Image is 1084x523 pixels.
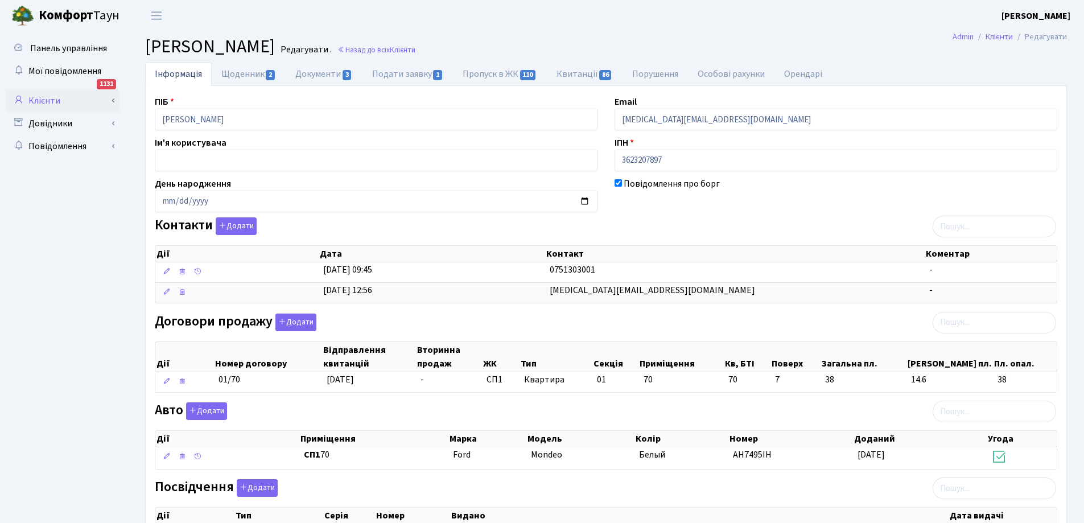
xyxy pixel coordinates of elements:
span: [DATE] [327,373,354,386]
b: [PERSON_NAME] [1001,10,1070,22]
a: Панель управління [6,37,119,60]
th: Секція [592,342,639,372]
button: Посвідчення [237,479,278,497]
th: Дата [319,246,545,262]
th: Тип [520,342,592,372]
span: [MEDICAL_DATA][EMAIL_ADDRESS][DOMAIN_NAME] [550,284,755,296]
input: Пошук... [933,477,1056,499]
div: 1131 [97,79,116,89]
input: Пошук... [933,312,1056,333]
th: Поверх [770,342,821,372]
button: Переключити навігацію [142,6,171,25]
nav: breadcrumb [935,25,1084,49]
a: Пропуск в ЖК [453,62,546,86]
label: Договори продажу [155,314,316,331]
span: [DATE] 09:45 [323,263,372,276]
span: 14.6 [911,373,988,386]
a: Клієнти [986,31,1013,43]
a: Подати заявку [362,62,453,86]
th: Угода [987,431,1057,447]
a: Особові рахунки [688,62,774,86]
li: Редагувати [1013,31,1067,43]
button: Авто [186,402,227,420]
th: [PERSON_NAME] пл. [906,342,993,372]
span: 38 [825,373,902,386]
span: Белый [639,448,665,461]
span: 38 [998,373,1052,386]
label: ПІБ [155,95,174,109]
label: Авто [155,402,227,420]
th: Номер договору [214,342,322,372]
span: - [929,263,933,276]
input: Пошук... [933,216,1056,237]
th: Дії [155,431,299,447]
span: СП1 [487,373,516,386]
label: Повідомлення про борг [624,177,720,191]
span: 3 [343,70,352,80]
a: Порушення [623,62,688,86]
label: Посвідчення [155,479,278,497]
span: - [929,284,933,296]
span: АН7495ІН [733,448,772,461]
span: 01/70 [219,373,240,386]
span: 2 [266,70,275,80]
th: Пл. опал. [993,342,1057,372]
span: 70 [728,373,766,386]
th: Контакт [545,246,925,262]
th: Дії [155,246,319,262]
th: Дії [155,342,214,372]
a: Орендарі [774,62,832,86]
th: Загальна пл. [821,342,906,372]
a: Квитанції [547,62,623,86]
a: Щоденник [212,62,286,86]
span: 7 [775,373,816,386]
small: Редагувати . [278,44,332,55]
a: Мої повідомлення1131 [6,60,119,83]
span: 01 [597,373,606,386]
th: Кв, БТІ [724,342,770,372]
a: Додати [273,311,316,331]
a: Назад до всіхКлієнти [337,44,415,55]
span: Мої повідомлення [28,65,101,77]
a: Додати [234,477,278,497]
a: Клієнти [6,89,119,112]
a: [PERSON_NAME] [1001,9,1070,23]
th: Колір [634,431,728,447]
button: Договори продажу [275,314,316,331]
span: Клієнти [390,44,415,55]
a: Admin [953,31,974,43]
a: Додати [183,401,227,421]
th: Номер [728,431,853,447]
b: Комфорт [39,6,93,24]
label: Ім'я користувача [155,136,226,150]
input: Пошук... [933,401,1056,422]
th: Коментар [925,246,1057,262]
span: Mondeo [531,448,562,461]
span: 110 [520,70,536,80]
button: Контакти [216,217,257,235]
span: 1 [433,70,442,80]
th: Вторинна продаж [416,342,482,372]
label: Контакти [155,217,257,235]
th: Приміщення [638,342,724,372]
a: Інформація [145,62,212,86]
th: Доданий [853,431,987,447]
span: [PERSON_NAME] [145,34,275,60]
span: Квартира [524,373,588,386]
th: Приміщення [299,431,448,447]
a: Довідники [6,112,119,135]
span: 86 [599,70,612,80]
b: СП1 [304,448,320,461]
a: Документи [286,62,362,86]
th: ЖК [482,342,520,372]
a: Повідомлення [6,135,119,158]
span: 70 [644,373,653,386]
label: Email [615,95,637,109]
th: Модель [526,431,634,447]
span: [DATE] 12:56 [323,284,372,296]
span: - [421,373,424,386]
label: ІПН [615,136,634,150]
span: Таун [39,6,119,26]
label: День народження [155,177,231,191]
span: [DATE] [858,448,885,461]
